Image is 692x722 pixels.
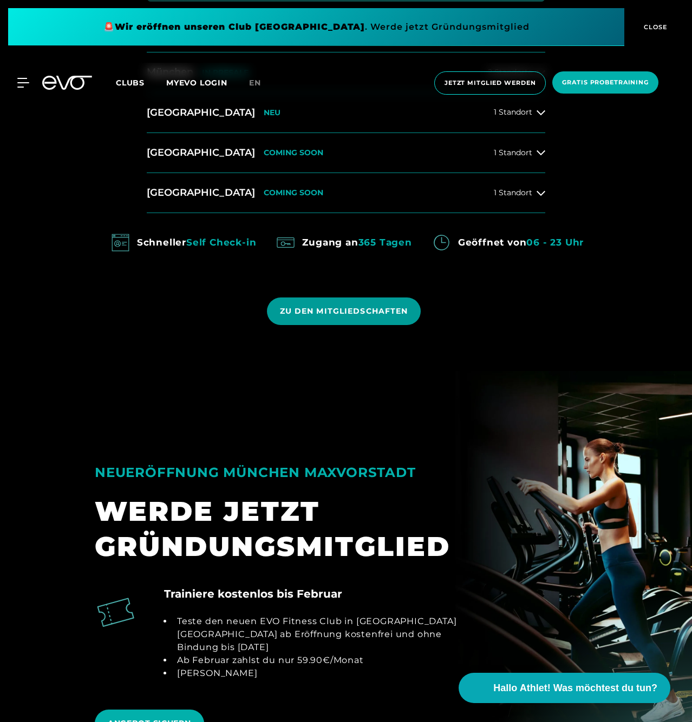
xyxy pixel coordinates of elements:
a: Jetzt Mitglied werden [431,71,549,95]
span: Jetzt Mitglied werden [445,78,536,88]
em: 06 - 23 Uhr [526,237,584,248]
div: Geöffnet von [458,234,584,251]
span: CLOSE [641,22,668,32]
div: WERDE JETZT GRÜNDUNGSMITGLIED [95,494,467,564]
div: Schneller [137,234,257,251]
div: NEUERÖFFNUNG MÜNCHEN MAXVORSTADT [95,460,467,485]
span: en [249,78,261,88]
img: evofitness [273,230,298,255]
em: Self Check-in [186,237,256,248]
a: Gratis Probetraining [549,71,662,95]
a: MYEVO LOGIN [166,78,227,88]
a: Clubs [116,77,166,88]
h2: [GEOGRAPHIC_DATA] [147,146,255,160]
li: Teste den neuen EVO Fitness Club in [GEOGRAPHIC_DATA] [GEOGRAPHIC_DATA] ab Eröffnung kostenfrei u... [173,615,467,654]
span: Gratis Probetraining [562,78,649,87]
h2: [GEOGRAPHIC_DATA] [147,106,255,120]
p: COMING SOON [264,148,323,157]
button: Hallo Athlet! Was möchtest du tun? [459,673,670,703]
h2: [GEOGRAPHIC_DATA] [147,186,255,200]
img: evofitness [429,230,454,255]
button: [GEOGRAPHIC_DATA]COMING SOON1 Standort [147,173,545,213]
em: 365 Tagen [358,237,412,248]
h4: Trainiere kostenlos bis Februar [164,586,342,602]
p: COMING SOON [264,188,323,197]
span: ZU DEN MITGLIEDSCHAFTEN [280,306,408,317]
span: Hallo Athlet! Was möchtest du tun? [493,681,657,695]
button: [GEOGRAPHIC_DATA]COMING SOON1 Standort [147,133,545,173]
button: [GEOGRAPHIC_DATA]NEU1 Standort [147,93,545,133]
div: Zugang an [302,234,412,251]
li: Ab Februar zahlst du nur 59.90€/Monat [173,654,467,667]
span: Clubs [116,78,145,88]
span: 1 Standort [494,189,532,197]
span: 1 Standort [494,108,532,116]
li: [PERSON_NAME] [173,667,467,680]
p: NEU [264,108,280,117]
a: en [249,77,274,89]
span: 1 Standort [494,149,532,157]
img: evofitness [108,230,133,255]
button: CLOSE [624,8,684,46]
a: ZU DEN MITGLIEDSCHAFTEN [267,289,426,333]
